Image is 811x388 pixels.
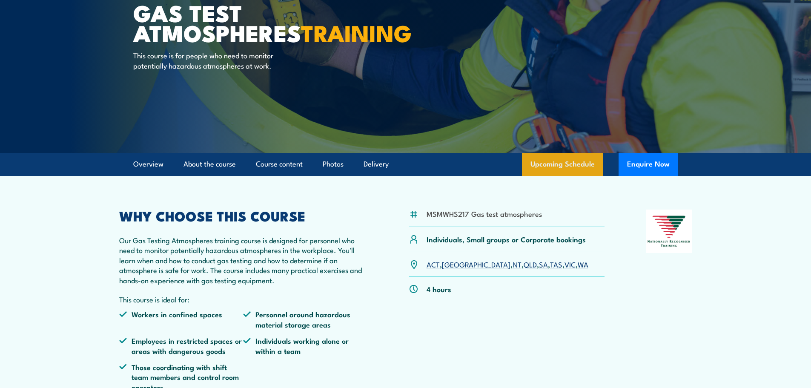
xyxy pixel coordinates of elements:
img: Nationally Recognised Training logo. [646,210,692,253]
p: This course is ideal for: [119,294,368,304]
strong: TRAINING [301,14,412,50]
a: ACT [427,259,440,269]
li: Personnel around hazardous material storage areas [243,309,367,329]
button: Enquire Now [619,153,678,176]
a: NT [513,259,522,269]
h2: WHY CHOOSE THIS COURSE [119,210,368,221]
a: About the course [183,153,236,175]
p: Our Gas Testing Atmospheres training course is designed for personnel who need to monitor potenti... [119,235,368,285]
li: Employees in restricted spaces or areas with dangerous goods [119,336,244,356]
a: SA [539,259,548,269]
p: This course is for people who need to monitor potentially hazardous atmospheres at work. [133,50,289,70]
a: Delivery [364,153,389,175]
a: Overview [133,153,163,175]
p: , , , , , , , [427,259,588,269]
a: Course content [256,153,303,175]
p: Individuals, Small groups or Corporate bookings [427,234,586,244]
a: TAS [550,259,562,269]
a: VIC [565,259,576,269]
a: WA [578,259,588,269]
li: MSMWHS217 Gas test atmospheres [427,209,542,218]
a: [GEOGRAPHIC_DATA] [442,259,510,269]
a: Upcoming Schedule [522,153,603,176]
li: Individuals working alone or within a team [243,336,367,356]
p: 4 hours [427,284,451,294]
li: Workers in confined spaces [119,309,244,329]
a: QLD [524,259,537,269]
a: Photos [323,153,344,175]
h1: Gas Test Atmospheres [133,3,344,42]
